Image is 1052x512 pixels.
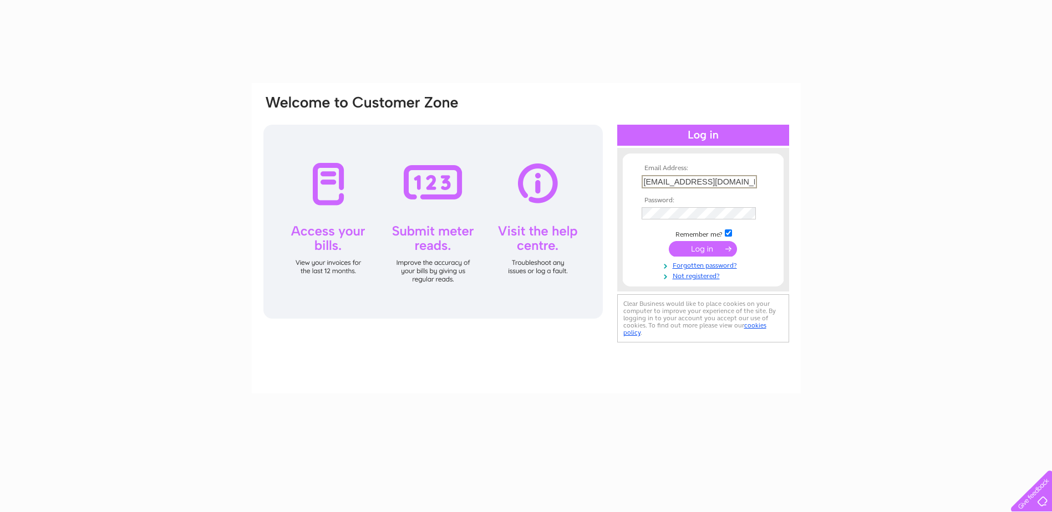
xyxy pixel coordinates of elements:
[639,228,768,239] td: Remember me?
[623,321,766,336] a: cookies policy
[669,241,737,257] input: Submit
[617,294,789,342] div: Clear Business would like to place cookies on your computer to improve your experience of the sit...
[642,270,768,280] a: Not registered?
[639,165,768,172] th: Email Address:
[642,259,768,270] a: Forgotten password?
[639,197,768,204] th: Password:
